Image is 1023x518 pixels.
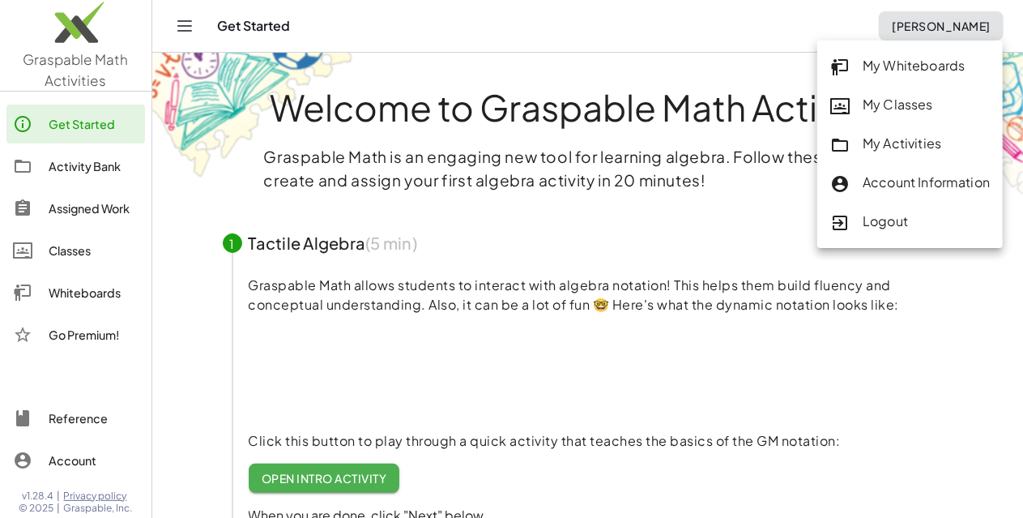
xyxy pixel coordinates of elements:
[58,490,61,503] span: |
[830,212,990,233] div: Logout
[193,88,983,126] h1: Welcome to Graspable Math Activities
[6,399,145,438] a: Reference
[19,502,54,515] span: © 2025
[6,441,145,480] a: Account
[817,86,1003,125] a: My Classes
[6,105,145,143] a: Get Started
[830,173,990,194] div: Account Information
[6,273,145,312] a: Whiteboards
[892,19,991,33] span: [PERSON_NAME]
[817,47,1003,86] a: My Whiteboards
[49,114,139,134] div: Get Started
[49,325,139,345] div: Go Premium!
[249,276,953,315] p: Graspable Math allows students to interact with algebra notation! This helps them build fluency a...
[23,50,129,89] span: Graspable Math Activities
[262,471,387,486] span: Open Intro Activity
[249,311,492,433] video: What is this? This is dynamic math notation. Dynamic math notation plays a central role in how Gr...
[64,490,133,503] a: Privacy policy
[58,502,61,515] span: |
[264,145,912,192] p: Graspable Math is an engaging new tool for learning algebra. Follow these steps to create and ass...
[49,283,139,302] div: Whiteboards
[49,451,139,470] div: Account
[49,199,139,218] div: Assigned Work
[6,147,145,186] a: Activity Bank
[23,490,54,503] span: v1.28.4
[249,464,400,493] a: Open Intro Activity
[6,231,145,270] a: Classes
[49,156,139,176] div: Activity Bank
[223,233,242,253] div: 1
[152,51,355,180] img: get-started-bg-ul-Ceg4j33I.png
[249,431,953,451] p: Click this button to play through a quick activity that teaches the basics of the GM notation:
[817,125,1003,164] a: My Activities
[64,502,133,515] span: Graspable, Inc.
[203,217,973,269] button: 1Tactile Algebra(5 min)
[830,56,990,77] div: My Whiteboards
[830,95,990,116] div: My Classes
[49,409,139,428] div: Reference
[879,11,1004,41] button: [PERSON_NAME]
[172,13,198,39] button: Toggle navigation
[49,241,139,260] div: Classes
[6,189,145,228] a: Assigned Work
[830,134,990,155] div: My Activities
